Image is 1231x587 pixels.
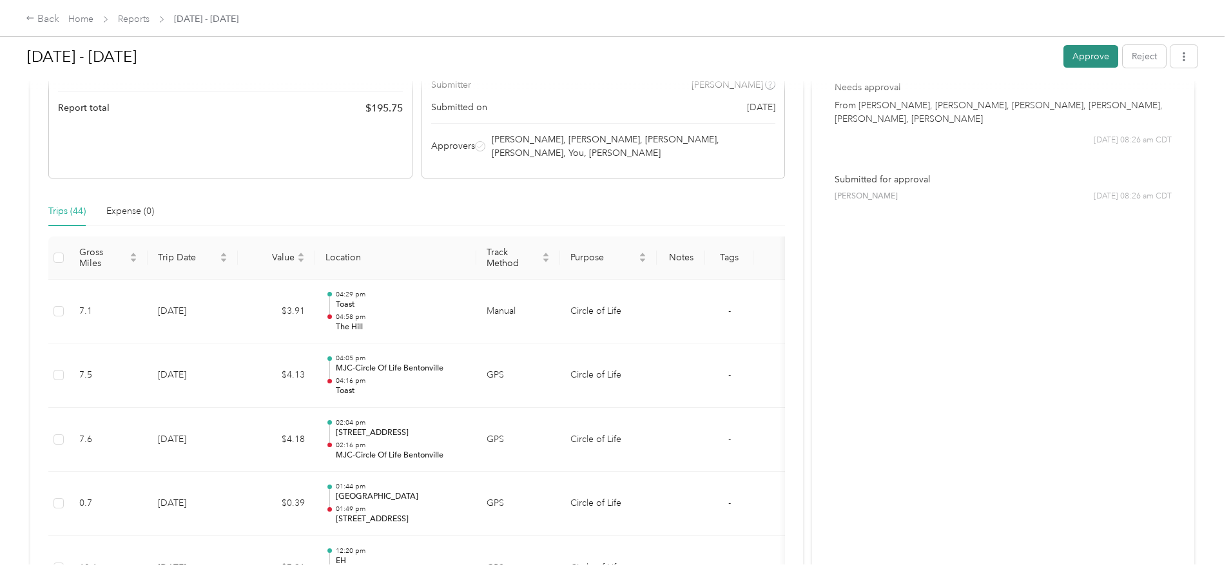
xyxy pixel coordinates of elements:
[68,14,93,24] a: Home
[1094,135,1172,146] span: [DATE] 08:26 am CDT
[130,256,137,264] span: caret-down
[705,236,753,280] th: Tags
[431,101,487,114] span: Submitted on
[1123,45,1166,68] button: Reject
[560,408,657,472] td: Circle of Life
[174,12,238,26] span: [DATE] - [DATE]
[728,562,731,573] span: -
[336,418,466,427] p: 02:04 pm
[639,256,646,264] span: caret-down
[431,139,475,153] span: Approvers
[238,472,315,536] td: $0.39
[336,482,466,491] p: 01:44 pm
[336,363,466,374] p: MJC-Circle Of Life Bentonville
[728,497,731,508] span: -
[336,450,466,461] p: MJC-Circle Of Life Bentonville
[560,280,657,344] td: Circle of Life
[238,236,315,280] th: Value
[336,354,466,363] p: 04:05 pm
[728,305,731,316] span: -
[69,408,148,472] td: 7.6
[476,472,560,536] td: GPS
[238,408,315,472] td: $4.18
[728,434,731,445] span: -
[69,236,148,280] th: Gross Miles
[1063,45,1118,68] button: Approve
[657,236,705,280] th: Notes
[747,101,775,114] span: [DATE]
[26,12,59,27] div: Back
[118,14,150,24] a: Reports
[560,236,657,280] th: Purpose
[336,385,466,397] p: Toast
[336,505,466,514] p: 01:49 pm
[336,555,466,567] p: EH
[148,408,238,472] td: [DATE]
[106,204,154,218] div: Expense (0)
[27,41,1054,72] h1: Sep 14 - 27, 2025
[560,343,657,408] td: Circle of Life
[476,236,560,280] th: Track Method
[297,251,305,258] span: caret-up
[69,472,148,536] td: 0.7
[69,343,148,408] td: 7.5
[1159,515,1231,587] iframe: Everlance-gr Chat Button Frame
[148,280,238,344] td: [DATE]
[69,280,148,344] td: 7.1
[158,252,217,263] span: Trip Date
[570,252,636,263] span: Purpose
[336,514,466,525] p: [STREET_ADDRESS]
[487,247,539,269] span: Track Method
[336,441,466,450] p: 02:16 pm
[220,256,228,264] span: caret-down
[220,251,228,258] span: caret-up
[336,427,466,439] p: [STREET_ADDRESS]
[336,299,466,311] p: Toast
[336,546,466,555] p: 12:20 pm
[336,491,466,503] p: [GEOGRAPHIC_DATA]
[48,204,86,218] div: Trips (44)
[238,343,315,408] td: $4.13
[476,343,560,408] td: GPS
[148,236,238,280] th: Trip Date
[238,280,315,344] td: $3.91
[639,251,646,258] span: caret-up
[336,322,466,333] p: The Hill
[492,133,773,160] span: [PERSON_NAME], [PERSON_NAME], [PERSON_NAME], [PERSON_NAME], You, [PERSON_NAME]
[476,408,560,472] td: GPS
[297,256,305,264] span: caret-down
[365,101,403,116] span: $ 195.75
[560,472,657,536] td: Circle of Life
[336,313,466,322] p: 04:58 pm
[248,252,295,263] span: Value
[130,251,137,258] span: caret-up
[476,280,560,344] td: Manual
[728,369,731,380] span: -
[148,343,238,408] td: [DATE]
[336,290,466,299] p: 04:29 pm
[336,376,466,385] p: 04:16 pm
[835,173,1172,186] p: Submitted for approval
[1094,191,1172,202] span: [DATE] 08:26 am CDT
[835,99,1172,126] p: From [PERSON_NAME], [PERSON_NAME], [PERSON_NAME], [PERSON_NAME], [PERSON_NAME], [PERSON_NAME]
[315,236,476,280] th: Location
[835,191,898,202] span: [PERSON_NAME]
[542,251,550,258] span: caret-up
[542,256,550,264] span: caret-down
[79,247,127,269] span: Gross Miles
[58,101,110,115] span: Report total
[148,472,238,536] td: [DATE]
